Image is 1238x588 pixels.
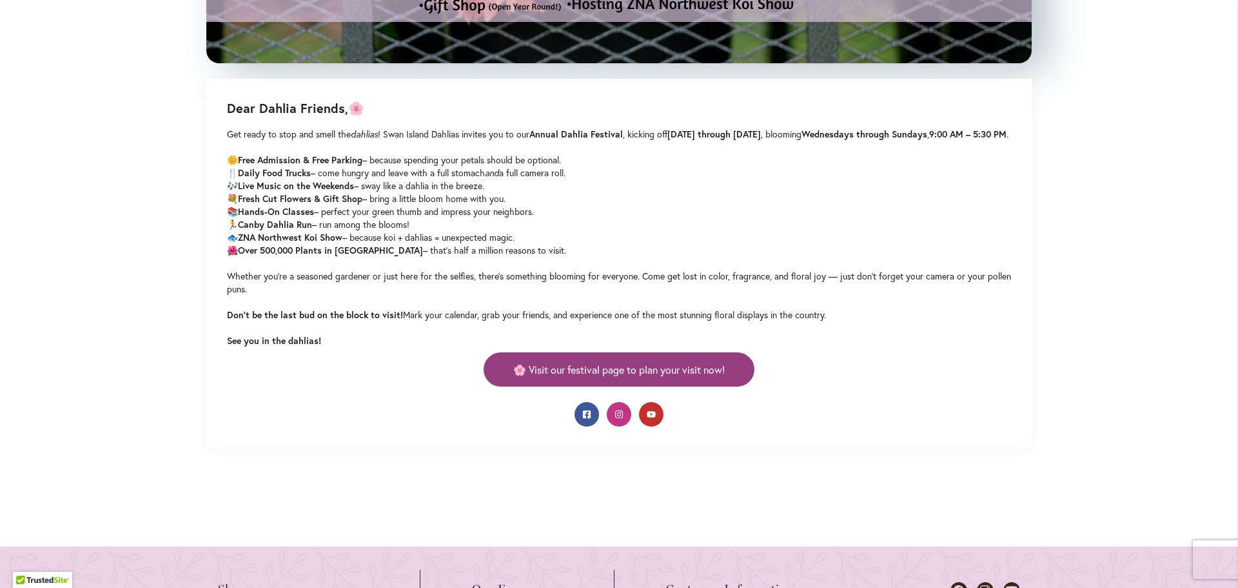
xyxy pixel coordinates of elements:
[227,99,348,117] strong: Dear Dahlia Friends,
[639,402,663,427] a: YouTube: Swan Island Dahlias
[485,167,499,179] em: and
[484,352,754,387] a: 🌸 Visit our festival page to plan your visit now!
[238,154,362,166] strong: Free Admission & Free Parking
[667,128,761,140] strong: [DATE] through [DATE]
[238,205,314,218] strong: Hands-On Classes
[607,402,631,427] a: Instagram: Swan Island Dahlias
[227,128,1011,347] p: Get ready to stop and smell the ! Swan Island Dahlias invites you to our , kicking off , blooming...
[351,128,378,140] em: dahlias
[227,309,403,321] strong: Don’t be the last bud on the block to visit!
[10,542,46,578] iframe: Launch Accessibility Center
[513,362,725,377] span: 🌸 Visit our festival page to plan your visit now!
[227,99,364,117] strong: 🌸
[238,167,311,179] strong: Daily Food Trucks
[238,179,354,192] strong: Live Music on the Weekends
[238,192,362,205] strong: Fresh Cut Flowers & Gift Shop
[238,244,423,256] strong: Over 500,000 Plants in [GEOGRAPHIC_DATA]
[575,402,599,427] a: Facebook: Swan Island Dahlias
[929,128,1007,140] strong: 9:00 AM – 5:30 PM
[227,334,321,347] strong: See you in the dahlias!
[801,128,927,140] strong: Wednesdays through Sundays
[238,231,342,243] strong: ZNA Northwest Koi Show
[238,218,312,230] strong: Canby Dahlia Run
[529,128,623,140] strong: Annual Dahlia Festival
